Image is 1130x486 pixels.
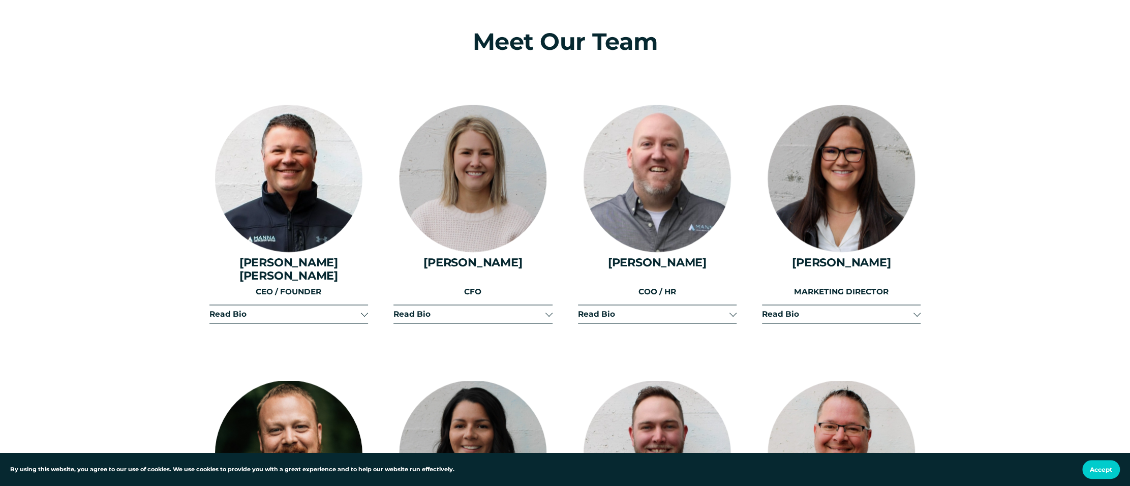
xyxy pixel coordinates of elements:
[10,465,454,474] p: By using this website, you agree to our use of cookies. We use cookies to provide you with a grea...
[209,286,368,298] p: CEO / FOUNDER
[578,256,737,269] h4: [PERSON_NAME]
[578,309,729,319] span: Read Bio
[473,27,658,56] span: Meet Our Team
[393,305,552,323] button: Read Bio
[1082,460,1120,479] button: Accept
[762,256,921,269] h4: [PERSON_NAME]
[578,286,737,298] p: COO / HR
[209,309,361,319] span: Read Bio
[1090,466,1112,473] span: Accept
[393,256,552,269] h4: [PERSON_NAME]
[762,309,913,319] span: Read Bio
[762,286,921,298] p: MARKETING DIRECTOR
[393,286,552,298] p: CFO
[209,305,368,323] button: Read Bio
[393,309,545,319] span: Read Bio
[209,256,368,282] h4: [PERSON_NAME] [PERSON_NAME]
[762,305,921,323] button: Read Bio
[578,305,737,323] button: Read Bio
